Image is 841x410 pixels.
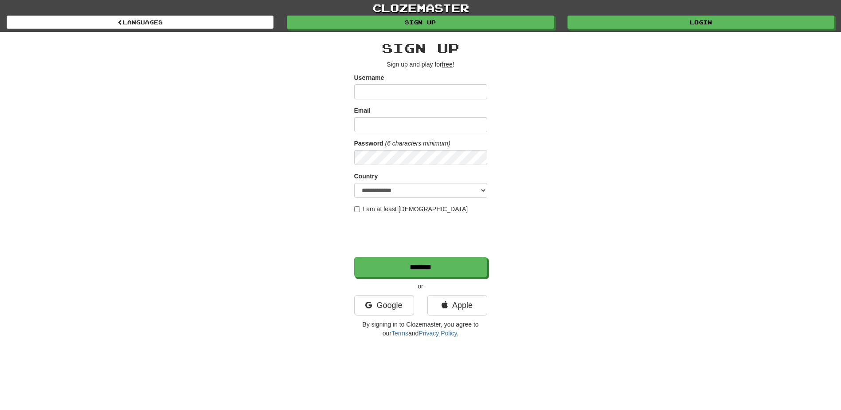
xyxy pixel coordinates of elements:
[287,16,554,29] a: Sign up
[354,106,371,115] label: Email
[354,73,384,82] label: Username
[354,295,414,315] a: Google
[354,41,487,55] h2: Sign up
[354,139,383,148] label: Password
[354,320,487,338] p: By signing in to Clozemaster, you agree to our and .
[427,295,487,315] a: Apple
[385,140,450,147] em: (6 characters minimum)
[7,16,274,29] a: Languages
[354,218,489,252] iframe: reCAPTCHA
[391,330,408,337] a: Terms
[419,330,457,337] a: Privacy Policy
[354,172,378,181] label: Country
[567,16,834,29] a: Login
[354,282,487,291] p: or
[354,205,468,213] label: I am at least [DEMOGRAPHIC_DATA]
[354,206,360,212] input: I am at least [DEMOGRAPHIC_DATA]
[354,60,487,69] p: Sign up and play for !
[442,61,453,68] u: free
